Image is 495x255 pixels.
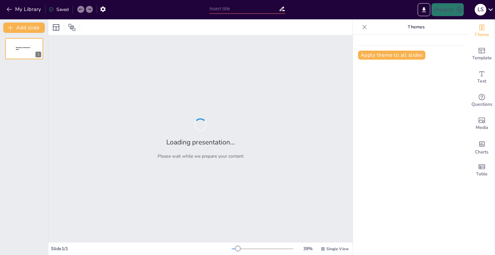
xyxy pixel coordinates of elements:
[469,159,495,182] div: Add a table
[358,51,425,60] button: Apply theme to all slides
[469,19,495,43] div: Change the overall theme
[209,4,279,14] input: Insert title
[3,23,45,33] button: Add slide
[35,52,41,57] div: 1
[476,124,488,131] span: Media
[370,19,462,35] p: Themes
[5,4,44,15] button: My Library
[475,3,486,16] button: l s
[16,47,30,50] span: Sendsteps presentation editor
[68,24,76,31] span: Position
[475,4,486,15] div: l s
[51,22,61,33] div: Layout
[469,89,495,112] div: Get real-time input from your audience
[469,135,495,159] div: Add charts and graphs
[469,112,495,135] div: Add images, graphics, shapes or video
[472,54,492,62] span: Template
[476,171,488,178] span: Table
[5,38,43,59] div: 1
[432,3,464,16] button: Present
[166,138,235,147] h2: Loading presentation...
[469,66,495,89] div: Add text boxes
[471,101,492,108] span: Questions
[475,149,489,156] span: Charts
[300,246,315,252] div: 39 %
[326,246,349,251] span: Single View
[418,3,430,16] button: Export to PowerPoint
[477,78,486,85] span: Text
[469,43,495,66] div: Add ready made slides
[51,246,232,252] div: Slide 1 / 1
[158,153,244,159] p: Please wait while we prepare your content
[49,6,69,13] div: Saved
[474,31,489,38] span: Theme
